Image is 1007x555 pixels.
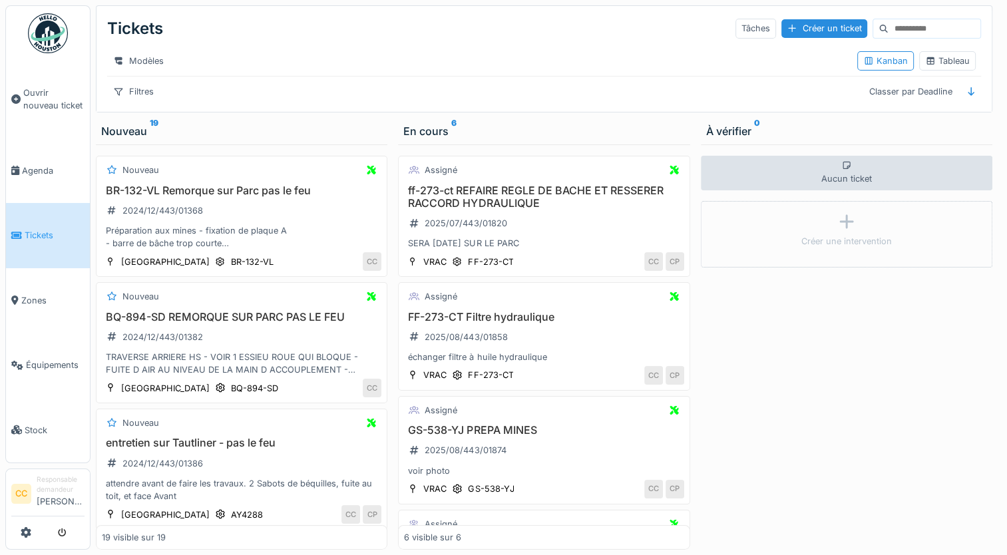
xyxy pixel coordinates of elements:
div: Filtres [107,82,160,101]
div: Assigné [425,164,457,176]
span: Zones [21,294,85,307]
div: TRAVERSE ARRIERE HS - VOIR 1 ESSIEU ROUE QUI BLOQUE - FUITE D AIR AU NIVEAU DE LA MAIN D ACCOUPLE... [102,351,381,376]
div: attendre avant de faire les travaux. 2 Sabots de béquilles, fuite au toit, et face Avant [102,477,381,502]
a: Ouvrir nouveau ticket [6,61,90,138]
div: CC [644,366,663,385]
sup: 19 [150,123,158,139]
div: CC [363,379,381,397]
a: Tickets [6,203,90,268]
div: [GEOGRAPHIC_DATA] [121,382,210,395]
div: [GEOGRAPHIC_DATA] [121,508,210,521]
span: Ouvrir nouveau ticket [23,87,85,112]
div: Nouveau [122,290,159,303]
h3: BR-132-VL Remorque sur Parc pas le feu [102,184,381,197]
a: Agenda [6,138,90,203]
div: CP [666,480,684,498]
img: Badge_color-CXgf-gQk.svg [28,13,68,53]
div: 2024/12/443/01368 [122,204,203,217]
div: Classer par Deadline [863,82,958,101]
h3: entretien sur Tautliner - pas le feu [102,437,381,449]
div: CC [644,480,663,498]
div: En cours [403,123,684,139]
div: Kanban [863,55,908,67]
div: voir photo [404,464,684,477]
div: Assigné [425,518,457,530]
div: Modèles [107,51,170,71]
div: CP [363,505,381,524]
a: Équipements [6,333,90,397]
div: BR-132-VL [231,256,274,268]
span: Équipements [26,359,85,371]
span: Tickets [25,229,85,242]
a: Stock [6,397,90,462]
sup: 0 [754,123,760,139]
li: [PERSON_NAME] [37,474,85,513]
div: Tâches [735,19,776,38]
div: [GEOGRAPHIC_DATA] [121,256,210,268]
div: Créer une intervention [801,235,892,248]
div: À vérifier [706,123,987,139]
div: GS-538-YJ [468,482,514,495]
div: 2025/08/443/01858 [425,331,507,343]
div: Assigné [425,404,457,417]
div: Créer un ticket [781,19,867,37]
div: Responsable demandeur [37,474,85,495]
div: Nouveau [122,164,159,176]
span: Stock [25,424,85,437]
div: 2025/08/443/01874 [425,444,506,457]
sup: 6 [451,123,457,139]
h3: ff-273-ct REFAIRE REGLE DE BACHE ET RESSERER RACCORD HYDRAULIQUE [404,184,684,210]
h3: FF-273-CT Filtre hydraulique [404,311,684,323]
div: VRAC [423,482,447,495]
h3: BQ-894-SD REMORQUE SUR PARC PAS LE FEU [102,311,381,323]
div: VRAC [423,256,447,268]
div: VRAC [423,369,447,381]
div: Tableau [925,55,970,67]
h3: GS-538-YJ PREPA MINES [404,424,684,437]
a: Zones [6,268,90,333]
div: BQ-894-SD [231,382,278,395]
div: AY4288 [231,508,263,521]
div: CC [341,505,360,524]
a: CC Responsable demandeur[PERSON_NAME] [11,474,85,516]
div: Préparation aux mines - fixation de plaque A - barre de bâche trop courte - 2 caches feux AR cass... [102,224,381,250]
div: Assigné [425,290,457,303]
div: 6 visible sur 6 [404,531,461,544]
div: Nouveau [122,417,159,429]
div: FF-273-CT [468,369,513,381]
div: Aucun ticket [701,156,992,190]
li: CC [11,484,31,504]
div: FF-273-CT [468,256,513,268]
div: CC [363,252,381,271]
div: Nouveau [101,123,382,139]
div: Tickets [107,11,163,46]
div: 2024/12/443/01382 [122,331,203,343]
div: CC [644,252,663,271]
div: échanger filtre à huile hydraulique [404,351,684,363]
div: 2024/12/443/01386 [122,457,203,470]
span: Agenda [22,164,85,177]
div: CP [666,366,684,385]
div: 19 visible sur 19 [102,531,166,544]
div: SERA [DATE] SUR LE PARC [404,237,684,250]
div: CP [666,252,684,271]
div: 2025/07/443/01820 [425,217,506,230]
